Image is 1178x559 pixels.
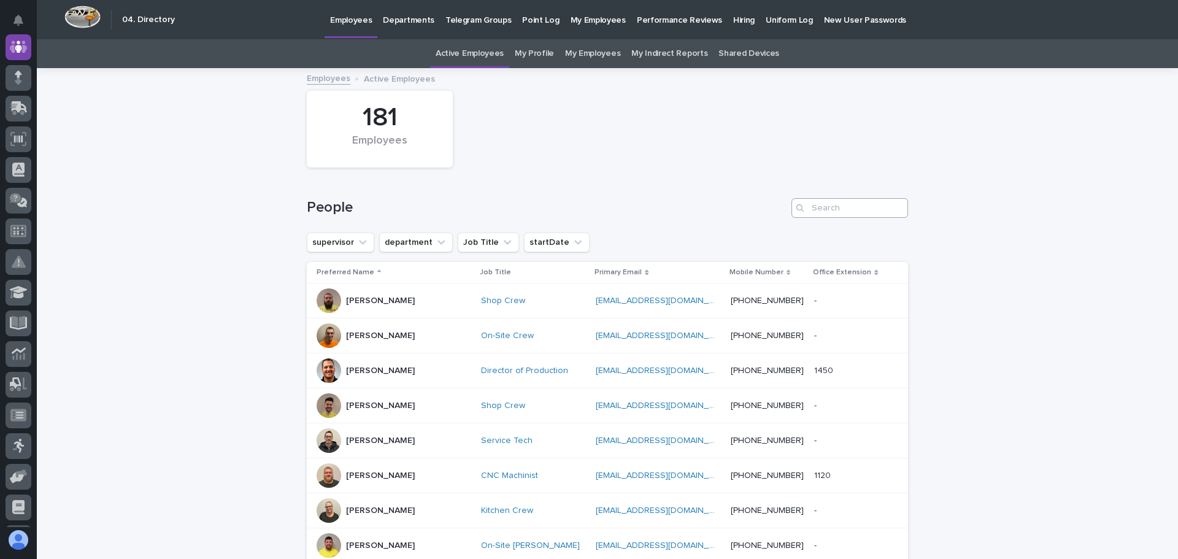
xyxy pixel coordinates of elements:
[436,39,504,68] a: Active Employees
[307,493,908,528] tr: [PERSON_NAME]Kitchen Crew [EMAIL_ADDRESS][DOMAIN_NAME] [PHONE_NUMBER]--
[481,366,568,376] a: Director of Production
[731,506,804,515] a: [PHONE_NUMBER]
[731,471,804,480] a: [PHONE_NUMBER]
[481,331,534,341] a: On-Site Crew
[596,366,734,375] a: [EMAIL_ADDRESS][DOMAIN_NAME]
[596,331,734,340] a: [EMAIL_ADDRESS][DOMAIN_NAME]
[346,541,415,551] p: [PERSON_NAME]
[481,401,525,411] a: Shop Crew
[596,296,734,305] a: [EMAIL_ADDRESS][DOMAIN_NAME]
[15,15,31,34] div: Notifications
[814,468,833,481] p: 1120
[791,198,908,218] input: Search
[631,39,707,68] a: My Indirect Reports
[814,328,819,341] p: -
[328,102,432,133] div: 181
[307,283,908,318] tr: [PERSON_NAME]Shop Crew [EMAIL_ADDRESS][DOMAIN_NAME] [PHONE_NUMBER]--
[481,471,538,481] a: CNC Machinist
[813,266,871,279] p: Office Extension
[346,401,415,411] p: [PERSON_NAME]
[731,541,804,550] a: [PHONE_NUMBER]
[814,363,836,376] p: 1450
[307,423,908,458] tr: [PERSON_NAME]Service Tech [EMAIL_ADDRESS][DOMAIN_NAME] [PHONE_NUMBER]--
[307,318,908,353] tr: [PERSON_NAME]On-Site Crew [EMAIL_ADDRESS][DOMAIN_NAME] [PHONE_NUMBER]--
[328,134,432,160] div: Employees
[731,366,804,375] a: [PHONE_NUMBER]
[481,541,580,551] a: On-Site [PERSON_NAME]
[346,471,415,481] p: [PERSON_NAME]
[481,506,533,516] a: Kitchen Crew
[731,401,804,410] a: [PHONE_NUMBER]
[814,293,819,306] p: -
[307,388,908,423] tr: [PERSON_NAME]Shop Crew [EMAIL_ADDRESS][DOMAIN_NAME] [PHONE_NUMBER]--
[731,296,804,305] a: [PHONE_NUMBER]
[515,39,554,68] a: My Profile
[346,331,415,341] p: [PERSON_NAME]
[731,331,804,340] a: [PHONE_NUMBER]
[524,233,590,252] button: startDate
[814,398,819,411] p: -
[6,7,31,33] button: Notifications
[481,296,525,306] a: Shop Crew
[346,506,415,516] p: [PERSON_NAME]
[596,436,734,445] a: [EMAIL_ADDRESS][DOMAIN_NAME]
[814,433,819,446] p: -
[364,71,435,85] p: Active Employees
[307,233,374,252] button: supervisor
[122,15,175,25] h2: 04. Directory
[596,541,734,550] a: [EMAIL_ADDRESS][DOMAIN_NAME]
[565,39,620,68] a: My Employees
[596,471,734,480] a: [EMAIL_ADDRESS][DOMAIN_NAME]
[596,401,734,410] a: [EMAIL_ADDRESS][DOMAIN_NAME]
[307,199,787,217] h1: People
[307,71,350,85] a: Employees
[307,458,908,493] tr: [PERSON_NAME]CNC Machinist [EMAIL_ADDRESS][DOMAIN_NAME] [PHONE_NUMBER]11201120
[718,39,779,68] a: Shared Devices
[481,436,533,446] a: Service Tech
[595,266,642,279] p: Primary Email
[480,266,511,279] p: Job Title
[307,353,908,388] tr: [PERSON_NAME]Director of Production [EMAIL_ADDRESS][DOMAIN_NAME] [PHONE_NUMBER]14501450
[730,266,783,279] p: Mobile Number
[64,6,101,28] img: Workspace Logo
[458,233,519,252] button: Job Title
[6,527,31,553] button: users-avatar
[346,296,415,306] p: [PERSON_NAME]
[814,538,819,551] p: -
[346,366,415,376] p: [PERSON_NAME]
[731,436,804,445] a: [PHONE_NUMBER]
[317,266,374,279] p: Preferred Name
[596,506,734,515] a: [EMAIL_ADDRESS][DOMAIN_NAME]
[379,233,453,252] button: department
[346,436,415,446] p: [PERSON_NAME]
[814,503,819,516] p: -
